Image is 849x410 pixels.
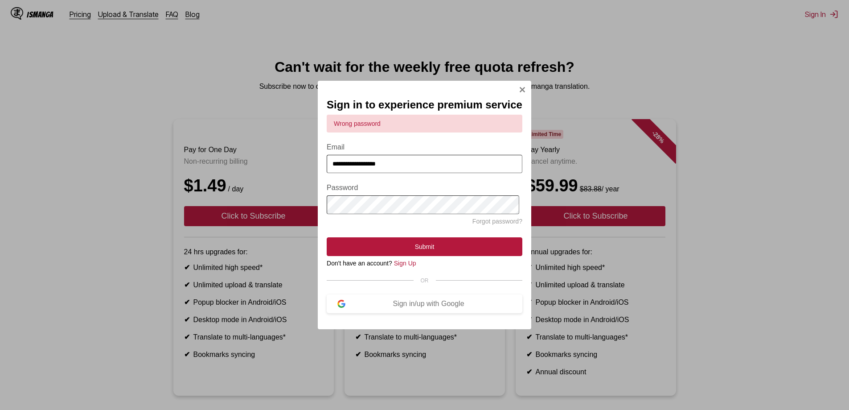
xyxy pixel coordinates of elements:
div: Don't have an account? [327,260,522,267]
div: Sign in/up with Google [345,300,512,308]
div: Wrong password [327,115,522,133]
div: OR [327,277,522,284]
label: Password [327,184,522,192]
img: Close [519,86,526,93]
div: Sign In Modal [318,81,531,329]
img: google-logo [337,300,345,308]
a: Forgot password? [472,218,522,225]
button: Sign in/up with Google [327,294,522,313]
h2: Sign in to experience premium service [327,99,522,111]
a: Sign Up [394,260,416,267]
button: Submit [327,237,522,256]
label: Email [327,143,522,151]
